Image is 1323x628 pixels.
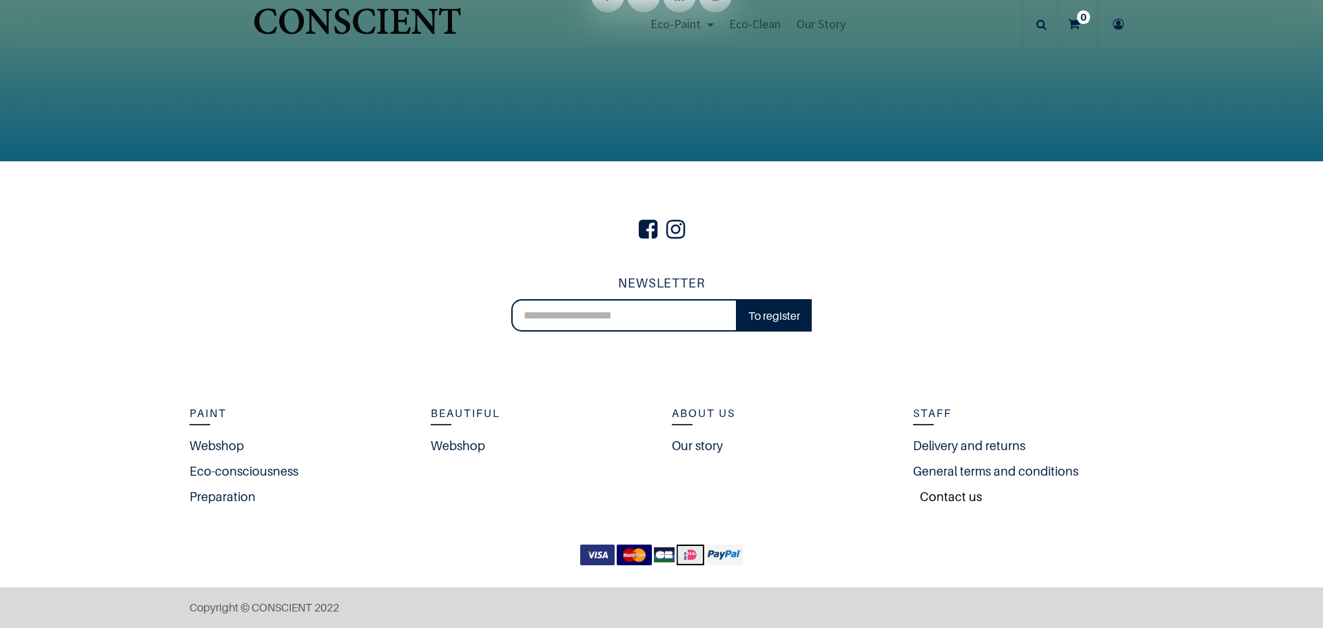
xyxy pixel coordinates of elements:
font: Paint [189,406,227,420]
font: Delivery and returns [913,438,1025,453]
font: Our Story [797,16,845,32]
font: Preparation [189,489,256,504]
a: To register [737,299,812,332]
font: To register [748,309,800,323]
font: Eco-consciousness [189,464,298,478]
font: Beautiful [431,406,500,420]
font: Contact us [920,489,982,504]
a: Contact us [913,487,982,506]
font: 0 [1080,11,1087,23]
font: Eco-Paint [650,16,701,32]
a: Our story [672,436,723,455]
a: Webshop [431,436,485,455]
a: General terms and conditions [913,462,1078,480]
img: PayPal [706,545,743,565]
font: Copyright © CONSCIENT 2022 [189,600,339,614]
img: VISA [580,545,615,565]
font: Webshop [189,438,244,453]
font: Our story [672,438,723,453]
a: Webshop [189,436,244,455]
a: Delivery and returns [913,436,1025,455]
img: CB [654,545,675,565]
font: Eco-Clean [729,16,781,32]
font: About us [672,406,735,420]
img: iDEAL [677,545,704,565]
img: MasterCard [617,545,652,565]
a: Preparation [189,487,256,506]
a: Eco-consciousness [189,462,298,480]
font: NEWSLETTER [618,276,704,290]
font: Staff [913,406,952,420]
font: Webshop [431,438,485,453]
font: General terms and conditions [913,464,1078,478]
